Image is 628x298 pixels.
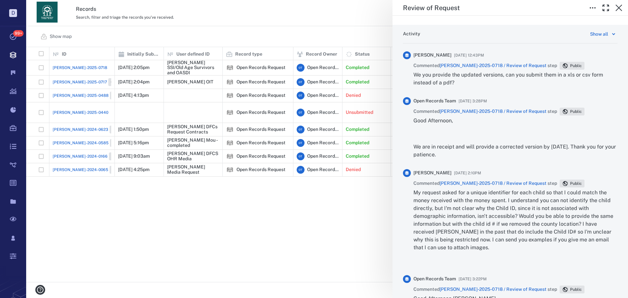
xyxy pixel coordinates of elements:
[413,52,451,59] span: [PERSON_NAME]
[440,287,547,292] a: [PERSON_NAME]-2025-0718 / Review of Request
[612,1,625,14] button: Close
[5,3,209,26] body: Rich Text Area. Press ALT-0 for help.
[13,30,24,37] span: 99+
[413,189,618,252] p: My request asked for a unique identifier for each child so that I could match the money received ...
[599,1,612,14] button: Toggle Fullscreen
[413,117,618,125] p: Good Afternoon,
[413,276,456,282] span: Open Records Team
[440,109,547,114] a: [PERSON_NAME]-2025-0718 / Review of Request
[403,31,420,37] h6: Activity
[413,71,618,87] p: We you provide the updated versions, can you submit them in a xls or csv form instead of a pdf?
[9,9,17,17] p: D
[569,287,583,292] span: Public
[569,63,583,69] span: Public
[459,97,487,105] span: [DATE] 3:28PM
[15,5,28,10] span: Help
[569,181,583,186] span: Public
[459,275,487,283] span: [DATE] 3:22PM
[413,143,618,159] p: We are in receipt and will provide a corrected version by [DATE]. Thank you for your patience.
[440,63,547,68] a: [PERSON_NAME]-2025-0718 / Review of Request
[413,180,557,187] span: Commented step
[403,4,460,12] h5: Review of Request
[454,51,484,59] span: [DATE] 12:43PM
[413,62,557,69] span: Commented step
[413,98,456,104] span: Open Records Team
[454,169,481,177] span: [DATE] 2:10PM
[440,181,547,186] a: [PERSON_NAME]-2025-0718 / Review of Request
[413,170,451,176] span: [PERSON_NAME]
[5,5,209,11] body: Rich Text Area. Press ALT-0 for help.
[590,30,608,38] div: Show all
[413,286,557,293] span: Commented step
[569,109,583,114] span: Public
[586,1,599,14] button: Toggle to Edit Boxes
[413,108,557,115] span: Commented step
